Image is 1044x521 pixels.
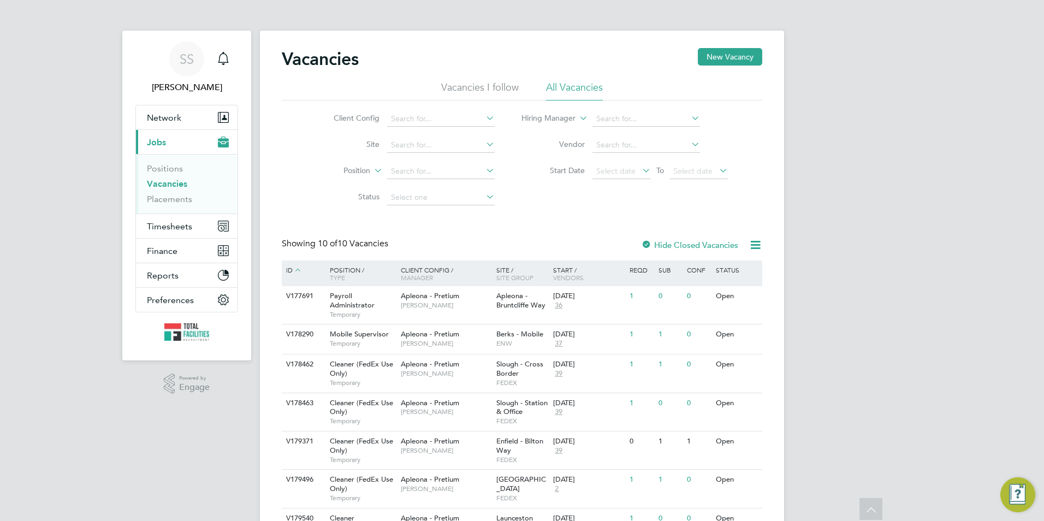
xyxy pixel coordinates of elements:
div: Jobs [136,154,238,214]
div: [DATE] [553,360,624,369]
button: New Vacancy [698,48,762,66]
span: [PERSON_NAME] [401,446,491,455]
span: FEDEX [496,455,548,464]
a: SS[PERSON_NAME] [135,42,238,94]
span: Cleaner (FedEx Use Only) [330,436,393,455]
div: Open [713,324,761,345]
div: V177691 [283,286,322,306]
div: Open [713,393,761,413]
span: 36 [553,301,564,310]
div: V178463 [283,393,322,413]
span: Manager [401,273,433,282]
span: Apleona - Pretium [401,398,459,407]
div: 1 [656,470,684,490]
span: Select date [596,166,636,176]
div: [DATE] [553,475,624,484]
div: [DATE] [553,292,624,301]
div: Open [713,286,761,306]
button: Timesheets [136,214,238,238]
div: V179496 [283,470,322,490]
span: Apleona - Bruntcliffe Way [496,291,545,310]
span: 2 [553,484,560,494]
button: Jobs [136,130,238,154]
li: All Vacancies [546,81,603,100]
span: Berks - Mobile [496,329,543,339]
div: 0 [684,393,713,413]
span: 10 of [318,238,337,249]
div: Conf [684,260,713,279]
span: Apleona - Pretium [401,291,459,300]
span: Preferences [147,295,194,305]
div: ID [283,260,322,280]
span: To [653,163,667,177]
span: Apleona - Pretium [401,475,459,484]
span: Engage [179,383,210,392]
div: V178462 [283,354,322,375]
span: 39 [553,446,564,455]
a: Positions [147,163,183,174]
label: Hiring Manager [513,113,576,124]
span: Apleona - Pretium [401,436,459,446]
div: [DATE] [553,437,624,446]
span: Cleaner (FedEx Use Only) [330,475,393,493]
div: 0 [684,286,713,306]
span: Sam Skinner [135,81,238,94]
span: Slough - Station & Office [496,398,548,417]
label: Site [317,139,379,149]
div: 0 [684,354,713,375]
div: 1 [627,354,655,375]
div: Open [713,470,761,490]
nav: Main navigation [122,31,251,360]
input: Search for... [387,138,495,153]
div: V179371 [283,431,322,452]
span: Temporary [330,455,395,464]
div: [DATE] [553,330,624,339]
span: Temporary [330,417,395,425]
span: Apleona - Pretium [401,359,459,369]
span: Mobile Supervisor [330,329,389,339]
div: V178290 [283,324,322,345]
span: Enfield - Bilton Way [496,436,543,455]
span: [PERSON_NAME] [401,339,491,348]
a: Placements [147,194,192,204]
button: Engage Resource Center [1000,477,1035,512]
span: Select date [673,166,713,176]
label: Start Date [522,165,585,175]
div: [DATE] [553,399,624,408]
span: Apleona - Pretium [401,329,459,339]
div: 0 [684,324,713,345]
span: Payroll Administrator [330,291,375,310]
div: 1 [627,324,655,345]
span: ENW [496,339,548,348]
div: Start / [550,260,627,287]
span: Temporary [330,339,395,348]
input: Search for... [387,164,495,179]
div: 1 [627,470,655,490]
label: Hide Closed Vacancies [641,240,738,250]
h2: Vacancies [282,48,359,70]
span: Timesheets [147,221,192,232]
span: 39 [553,407,564,417]
div: 1 [656,431,684,452]
div: 1 [656,324,684,345]
span: Temporary [330,494,395,502]
div: Reqd [627,260,655,279]
input: Select one [387,190,495,205]
li: Vacancies I follow [441,81,519,100]
label: Status [317,192,379,202]
span: Cleaner (FedEx Use Only) [330,359,393,378]
span: Powered by [179,374,210,383]
div: Open [713,354,761,375]
span: [GEOGRAPHIC_DATA] [496,475,546,493]
div: 0 [627,431,655,452]
span: 39 [553,369,564,378]
div: 0 [684,470,713,490]
span: Reports [147,270,179,281]
div: 1 [627,393,655,413]
a: Vacancies [147,179,187,189]
input: Search for... [592,138,700,153]
div: 1 [627,286,655,306]
span: 37 [553,339,564,348]
a: Go to home page [135,323,238,341]
img: tfrecruitment-logo-retina.png [164,323,209,341]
